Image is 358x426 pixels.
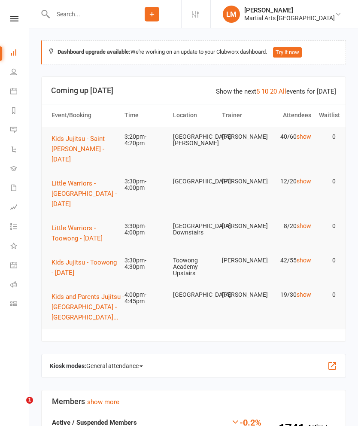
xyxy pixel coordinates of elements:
[87,398,119,406] a: show more
[267,104,315,126] th: Attendees
[267,171,315,192] td: 12/20
[10,63,30,82] a: People
[244,6,335,14] div: [PERSON_NAME]
[58,49,130,55] strong: Dashboard upgrade available:
[169,127,218,154] td: [GEOGRAPHIC_DATA][PERSON_NAME]
[256,88,260,95] a: 5
[315,127,340,147] td: 0
[270,88,277,95] a: 20
[52,259,117,277] span: Kids Jujitsu - Toowong - [DATE]
[10,44,30,63] a: Dashboard
[267,250,315,271] td: 42/55
[10,198,30,218] a: Assessments
[121,285,169,312] td: 4:00pm-4:45pm
[218,216,267,236] td: [PERSON_NAME]
[51,86,336,95] h3: Coming up [DATE]
[121,250,169,277] td: 3:30pm-4:30pm
[297,178,311,185] a: show
[169,216,218,243] td: [GEOGRAPHIC_DATA] Downstairs
[50,362,86,369] strong: Kiosk modes:
[50,8,123,20] input: Search...
[10,295,30,314] a: Class kiosk mode
[10,276,30,295] a: Roll call kiosk mode
[52,293,124,321] span: Kids and Parents Jujitsu - [GEOGRAPHIC_DATA] - [GEOGRAPHIC_DATA]...
[26,397,33,404] span: 1
[315,285,340,305] td: 0
[216,86,336,97] div: Show the next events for [DATE]
[10,237,30,256] a: What's New
[10,256,30,276] a: General attendance kiosk mode
[267,216,315,236] td: 8/20
[52,223,117,243] button: Little Warriors - Toowong - [DATE]
[121,127,169,154] td: 3:20pm-4:20pm
[169,171,218,192] td: [GEOGRAPHIC_DATA]
[52,292,124,323] button: Kids and Parents Jujitsu - [GEOGRAPHIC_DATA] - [GEOGRAPHIC_DATA]...
[52,135,105,163] span: Kids Jujitsu - Saint [PERSON_NAME] - [DATE]
[121,216,169,243] td: 3:30pm-4:00pm
[121,171,169,198] td: 3:30pm-4:00pm
[52,257,117,278] button: Kids Jujitsu - Toowong - [DATE]
[244,14,335,22] div: Martial Arts [GEOGRAPHIC_DATA]
[315,171,340,192] td: 0
[315,250,340,271] td: 0
[261,88,268,95] a: 10
[223,6,240,23] div: LM
[218,104,267,126] th: Trainer
[41,40,346,64] div: We're working on an update to your Clubworx dashboard.
[52,178,119,209] button: Little Warriors - [GEOGRAPHIC_DATA] - [DATE]
[86,359,143,373] span: General attendance
[218,127,267,147] td: [PERSON_NAME]
[121,104,169,126] th: Time
[169,250,218,284] td: Toowong Academy Upstairs
[267,127,315,147] td: 40/60
[267,285,315,305] td: 19/30
[279,88,286,95] a: All
[52,134,117,164] button: Kids Jujitsu - Saint [PERSON_NAME] - [DATE]
[52,397,335,406] h3: Members
[218,171,267,192] td: [PERSON_NAME]
[297,291,311,298] a: show
[297,133,311,140] a: show
[9,397,29,417] iframe: Intercom live chat
[218,285,267,305] td: [PERSON_NAME]
[297,222,311,229] a: show
[169,285,218,305] td: [GEOGRAPHIC_DATA]
[48,104,121,126] th: Event/Booking
[169,104,218,126] th: Location
[315,104,340,126] th: Waitlist
[52,224,103,242] span: Little Warriors - Toowong - [DATE]
[10,82,30,102] a: Calendar
[52,180,117,208] span: Little Warriors - [GEOGRAPHIC_DATA] - [DATE]
[10,102,30,121] a: Reports
[297,257,311,264] a: show
[315,216,340,236] td: 0
[218,250,267,271] td: [PERSON_NAME]
[273,47,302,58] button: Try it now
